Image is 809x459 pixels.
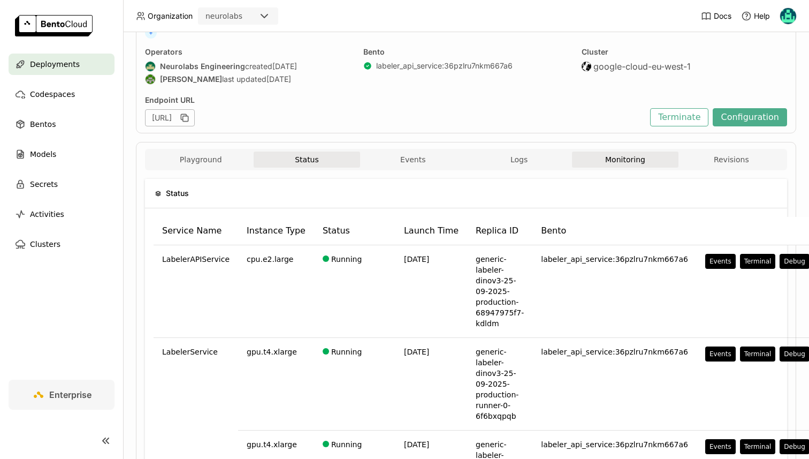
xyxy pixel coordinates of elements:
td: generic-labeler-dinov3-25-09-2025-production-68947975f7-kdldm [467,245,532,338]
button: Playground [148,152,254,168]
div: Endpoint URL [145,95,645,105]
a: Secrets [9,174,115,195]
td: labeler_api_service:36pzlru7nkm667a6 [532,245,697,338]
button: Events [705,254,736,269]
span: [DATE] [404,440,429,449]
div: Events [709,350,731,358]
span: Help [754,11,770,21]
span: Activities [30,208,64,221]
span: Status [166,187,189,199]
td: cpu.e2.large [238,245,314,338]
th: Bento [532,217,697,245]
button: Monitoring [572,152,678,168]
span: Enterprise [49,389,91,400]
span: LabelerService [162,347,218,357]
img: Neurolabs Engineering [146,62,155,71]
input: Selected neurolabs. [243,11,245,22]
div: Help [741,11,770,21]
span: + [145,27,157,39]
span: Docs [714,11,731,21]
button: Events [705,347,736,362]
a: Models [9,144,115,165]
div: Operators [145,47,350,57]
span: google-cloud-eu-west-1 [593,61,691,72]
th: Status [314,217,395,245]
div: Events [709,442,731,451]
button: Events [705,439,736,454]
span: Codespaces [30,88,75,101]
span: Models [30,148,56,161]
th: Replica ID [467,217,532,245]
button: Terminal [740,347,776,362]
button: Debug [780,254,809,269]
span: Clusters [30,238,60,251]
td: gpu.t4.xlarge [238,338,314,431]
img: logo [15,15,93,36]
th: Launch Time [395,217,467,245]
a: Deployments [9,54,115,75]
button: Terminate [650,108,708,126]
div: Cluster [582,47,787,57]
th: Instance Type [238,217,314,245]
span: LabelerAPIService [162,254,230,265]
button: Status [254,152,360,168]
a: Docs [701,11,731,21]
div: last updated [145,74,350,85]
a: Codespaces [9,84,115,105]
td: generic-labeler-dinov3-25-09-2025-production-runner-0-6f6bxqpqb [467,338,532,431]
span: [DATE] [272,62,297,71]
span: [DATE] [404,348,429,356]
img: Toby Thomas [146,74,155,84]
td: Running [314,338,395,431]
th: Service Name [154,217,238,245]
button: Terminal [740,439,776,454]
div: Events [709,257,731,266]
span: Deployments [30,58,80,71]
img: Calin Cojocaru [780,8,796,24]
span: Organization [148,11,193,21]
button: Debug [780,347,809,362]
button: Debug [780,439,809,454]
div: [URL] [145,109,195,126]
a: labeler_api_service:36pzlru7nkm667a6 [376,61,513,71]
span: Logs [510,155,528,164]
div: created [145,61,350,72]
span: Bentos [30,118,56,131]
a: Enterprise [9,380,115,410]
a: Clusters [9,234,115,255]
strong: [PERSON_NAME] [160,74,222,84]
a: Activities [9,204,115,225]
button: Terminal [740,254,776,269]
td: Running [314,245,395,338]
span: [DATE] [404,255,429,264]
strong: Neurolabs Engineering [160,62,245,71]
div: neurolabs [205,11,242,21]
span: Secrets [30,178,58,191]
td: labeler_api_service:36pzlru7nkm667a6 [532,338,697,431]
button: Events [360,152,466,168]
div: Bento [363,47,569,57]
span: [DATE] [266,74,291,84]
a: Bentos [9,114,115,135]
button: Revisions [678,152,784,168]
button: Configuration [713,108,787,126]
